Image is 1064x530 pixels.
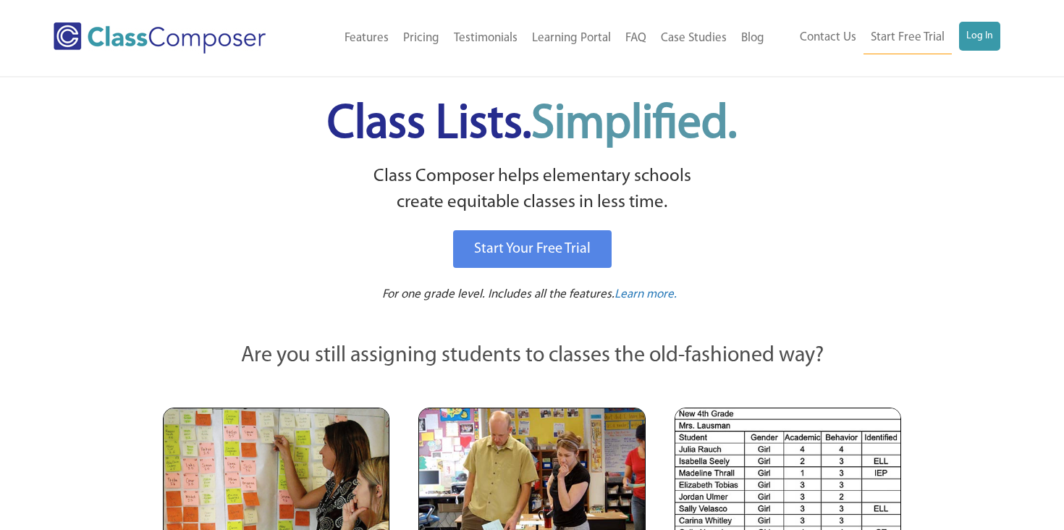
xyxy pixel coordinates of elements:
[615,288,677,300] span: Learn more.
[772,22,1000,54] nav: Header Menu
[382,288,615,300] span: For one grade level. Includes all the features.
[734,22,772,54] a: Blog
[327,101,737,148] span: Class Lists.
[474,242,591,256] span: Start Your Free Trial
[54,22,266,54] img: Class Composer
[337,22,396,54] a: Features
[793,22,864,54] a: Contact Us
[531,101,737,148] span: Simplified.
[615,286,677,304] a: Learn more.
[447,22,525,54] a: Testimonials
[453,230,612,268] a: Start Your Free Trial
[303,22,772,54] nav: Header Menu
[959,22,1000,51] a: Log In
[654,22,734,54] a: Case Studies
[396,22,447,54] a: Pricing
[163,340,901,372] p: Are you still assigning students to classes the old-fashioned way?
[618,22,654,54] a: FAQ
[161,164,903,216] p: Class Composer helps elementary schools create equitable classes in less time.
[525,22,618,54] a: Learning Portal
[864,22,952,54] a: Start Free Trial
